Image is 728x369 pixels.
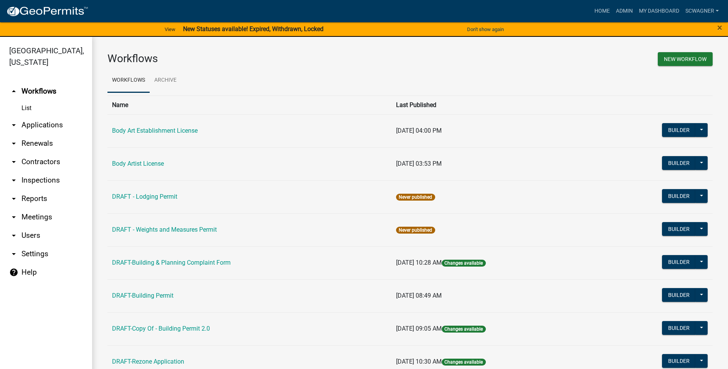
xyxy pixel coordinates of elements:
[9,249,18,259] i: arrow_drop_down
[9,139,18,148] i: arrow_drop_down
[396,325,442,332] span: [DATE] 09:05 AM
[636,4,682,18] a: My Dashboard
[442,326,485,333] span: Changes available
[112,193,177,200] a: DRAFT - Lodging Permit
[591,4,613,18] a: Home
[112,160,164,167] a: Body Artist License
[162,23,178,36] a: View
[9,268,18,277] i: help
[662,288,696,302] button: Builder
[9,213,18,222] i: arrow_drop_down
[112,325,210,332] a: DRAFT-Copy Of - Building Permit 2.0
[658,52,713,66] button: New Workflow
[396,227,435,234] span: Never published
[662,123,696,137] button: Builder
[442,260,485,267] span: Changes available
[662,321,696,335] button: Builder
[9,87,18,96] i: arrow_drop_up
[183,25,324,33] strong: New Statuses available! Expired, Withdrawn, Locked
[396,194,435,201] span: Never published
[442,359,485,366] span: Changes available
[9,231,18,240] i: arrow_drop_down
[9,120,18,130] i: arrow_drop_down
[9,157,18,166] i: arrow_drop_down
[464,23,507,36] button: Don't show again
[662,354,696,368] button: Builder
[662,156,696,170] button: Builder
[662,255,696,269] button: Builder
[9,194,18,203] i: arrow_drop_down
[682,4,722,18] a: scwagner
[112,127,198,134] a: Body Art Establishment License
[396,160,442,167] span: [DATE] 03:53 PM
[396,358,442,365] span: [DATE] 10:30 AM
[717,23,722,32] button: Close
[112,226,217,233] a: DRAFT - Weights and Measures Permit
[391,96,597,114] th: Last Published
[717,22,722,33] span: ×
[150,68,181,93] a: Archive
[107,68,150,93] a: Workflows
[107,52,404,65] h3: Workflows
[613,4,636,18] a: Admin
[396,292,442,299] span: [DATE] 08:49 AM
[396,259,442,266] span: [DATE] 10:28 AM
[662,222,696,236] button: Builder
[396,127,442,134] span: [DATE] 04:00 PM
[112,259,231,266] a: DRAFT-Building & Planning Complaint Form
[112,358,184,365] a: DRAFT-Rezone Application
[662,189,696,203] button: Builder
[107,96,391,114] th: Name
[112,292,173,299] a: DRAFT-Building Permit
[9,176,18,185] i: arrow_drop_down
